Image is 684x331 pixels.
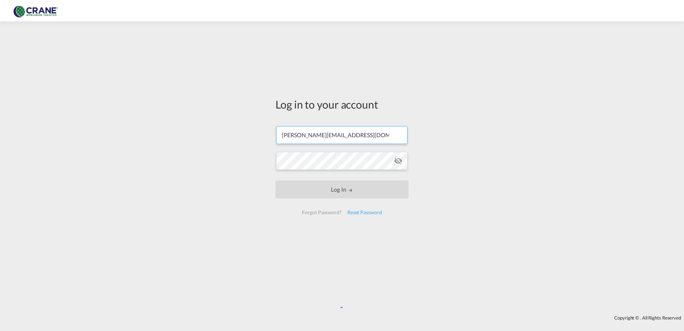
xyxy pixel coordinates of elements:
[276,126,407,144] input: Enter email/phone number
[11,3,59,19] img: 374de710c13411efa3da03fd754f1635.jpg
[275,181,409,198] button: LOGIN
[345,206,385,219] div: Reset Password
[299,206,344,219] div: Forgot Password?
[394,157,402,165] md-icon: icon-eye-off
[275,97,409,112] div: Log in to your account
